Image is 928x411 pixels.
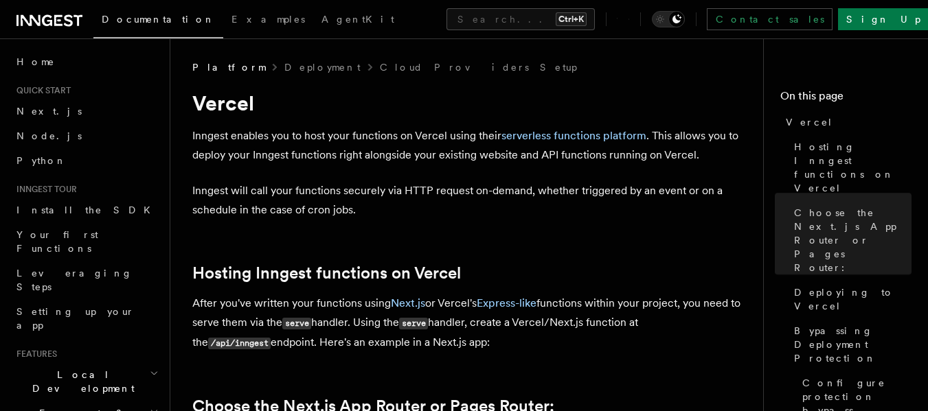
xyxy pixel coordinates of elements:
[786,115,833,129] span: Vercel
[11,349,57,360] span: Features
[789,318,912,371] a: Bypassing Deployment Protection
[794,285,912,313] span: Deploying to Vercel
[11,362,161,401] button: Local Development
[399,318,428,329] code: serve
[282,318,311,329] code: serve
[11,99,161,124] a: Next.js
[780,88,912,110] h4: On this page
[789,200,912,280] a: Choose the Next.js App Router or Pages Router:
[11,85,71,96] span: Quick start
[192,91,742,115] h1: Vercel
[11,124,161,148] a: Node.js
[789,134,912,200] a: Hosting Inngest functions on Vercel
[16,268,133,292] span: Leveraging Steps
[192,294,742,353] p: After you've written your functions using or Vercel's functions within your project, you need to ...
[446,8,595,30] button: Search...Ctrl+K
[16,229,98,254] span: Your first Functions
[16,130,82,141] span: Node.js
[208,338,271,349] code: /api/inngest
[11,368,150,395] span: Local Development
[780,110,912,134] a: Vercel
[789,280,912,318] a: Deploying to Vercel
[93,4,223,38] a: Documentation
[707,8,833,30] a: Contact sales
[11,49,161,74] a: Home
[102,14,215,25] span: Documentation
[11,184,77,195] span: Inngest tour
[11,222,161,261] a: Your first Functions
[192,126,742,165] p: Inngest enables you to host your functions on Vercel using their . This allows you to deploy your...
[11,299,161,338] a: Setting up your app
[794,324,912,365] span: Bypassing Deployment Protection
[16,106,82,117] span: Next.js
[11,261,161,299] a: Leveraging Steps
[380,60,577,74] a: Cloud Providers Setup
[794,206,912,274] span: Choose the Next.js App Router or Pages Router:
[16,204,159,215] span: Install the SDK
[391,296,425,309] a: Next.js
[192,181,742,220] p: Inngest will call your functions securely via HTTP request on-demand, whether triggered by an eve...
[192,60,265,74] span: Platform
[11,148,161,173] a: Python
[16,306,135,331] span: Setting up your app
[313,4,403,37] a: AgentKit
[16,55,55,69] span: Home
[192,263,461,283] a: Hosting Inngest functions on Vercel
[321,14,394,25] span: AgentKit
[501,129,646,142] a: serverless functions platform
[11,198,161,222] a: Install the SDK
[477,296,536,309] a: Express-like
[231,14,305,25] span: Examples
[794,140,912,195] span: Hosting Inngest functions on Vercel
[284,60,361,74] a: Deployment
[223,4,313,37] a: Examples
[16,155,67,166] span: Python
[556,12,587,26] kbd: Ctrl+K
[652,11,685,27] button: Toggle dark mode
